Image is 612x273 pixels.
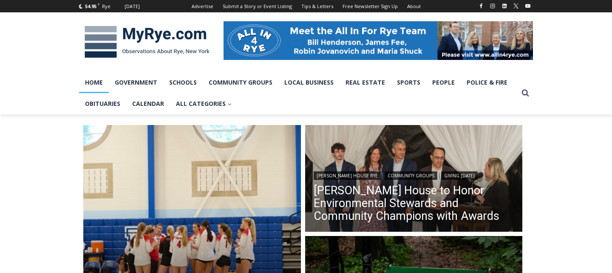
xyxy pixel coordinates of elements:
span: 54.95 [85,3,96,9]
a: Facebook [476,1,486,11]
a: Sports [391,72,426,93]
a: Obituaries [79,93,126,114]
div: Rye [102,3,110,10]
a: Schools [163,72,203,93]
a: Local Business [278,72,340,93]
nav: Primary Navigation [79,72,518,115]
a: Community Groups [203,72,278,93]
a: Giving [DATE] [441,171,478,180]
a: People [426,72,461,93]
div: | | [314,170,514,180]
a: YouTube [523,1,533,11]
a: [PERSON_NAME] House to Honor Environmental Stewards and Community Champions with Awards [314,184,514,222]
a: [PERSON_NAME] House Rye [314,171,381,180]
button: View Search Form [518,85,533,101]
a: Police & Fire [461,72,513,93]
a: Home [79,72,109,93]
a: X [511,1,521,11]
a: Read More Wainwright House to Honor Environmental Stewards and Community Champions with Awards [305,125,523,234]
a: Real Estate [340,72,391,93]
a: Calendar [126,93,170,114]
span: All Categories [176,99,232,108]
a: All Categories [170,93,238,114]
a: Instagram [487,1,498,11]
img: (PHOTO: Ferdinand Coghlan (Rye High School Eagle Scout), Lisa Dominici (executive director, Rye Y... [305,125,523,234]
a: Community Groups [385,171,437,180]
img: MyRye.com [79,20,215,64]
a: Government [109,72,163,93]
span: F [98,2,100,6]
div: [DATE] [125,3,140,10]
a: Linkedin [499,1,510,11]
img: All in for Rye [224,21,533,60]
